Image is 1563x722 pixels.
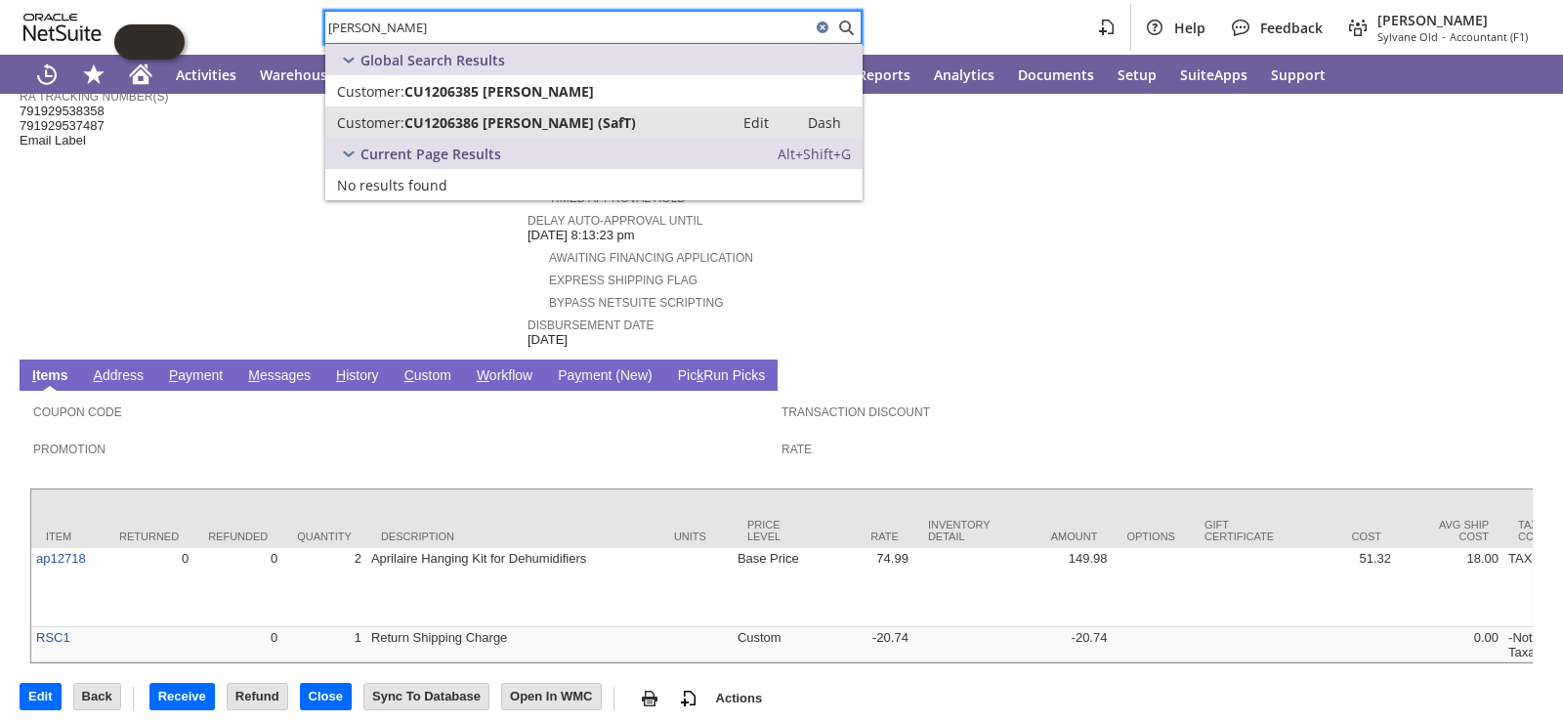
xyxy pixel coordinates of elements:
td: Aprilaire Hanging Kit for Dehumidifiers [366,548,659,627]
span: I [32,367,36,383]
a: Customer:CU1206385 [PERSON_NAME]Edit: Dash: [325,75,863,106]
div: Gift Certificate [1204,519,1274,542]
a: Actions [708,691,771,705]
div: Units [674,531,718,542]
span: P [169,367,178,383]
td: 0 [105,548,193,627]
a: RA Tracking Number(s) [20,90,168,104]
span: Activities [176,65,236,84]
div: Description [381,531,645,542]
td: 0 [193,627,282,662]
span: [DATE] [528,332,568,348]
a: Promotion [33,443,106,456]
a: Rate [781,443,812,456]
div: Cost [1303,531,1381,542]
svg: Home [129,63,152,86]
a: Home [117,55,164,94]
span: Oracle Guided Learning Widget. To move around, please hold and drag [149,24,185,60]
svg: Shortcuts [82,63,106,86]
span: Analytics [934,65,994,84]
span: [DATE] 8:13:23 pm [528,228,635,243]
svg: logo [23,14,102,41]
span: H [336,367,346,383]
span: Support [1271,65,1326,84]
a: Dash: [790,110,859,134]
span: A [94,367,103,383]
span: C [404,367,414,383]
span: Global Search Results [360,51,505,69]
td: 0.00 [1396,627,1503,662]
div: Price Level [747,519,791,542]
td: 51.32 [1288,548,1396,627]
input: Open In WMC [502,684,601,709]
td: Custom [733,627,806,662]
a: Coupon Code [33,405,122,419]
svg: Recent Records [35,63,59,86]
span: k [697,367,703,383]
span: 791929538358 791929537487 Email Label [20,104,105,149]
div: Avg Ship Cost [1411,519,1489,542]
a: Custom [400,367,456,386]
span: Warehouse [260,65,335,84]
div: Quantity [297,531,352,542]
input: Refund [228,684,287,709]
a: Analytics [922,55,1006,94]
span: M [248,367,260,383]
input: Search [325,16,811,39]
td: 149.98 [1004,548,1112,627]
span: - [1442,29,1446,44]
a: Items [27,367,73,386]
span: [PERSON_NAME] [1377,11,1528,29]
a: Transaction Discount [781,405,930,419]
div: Refunded [208,531,268,542]
a: Warehouse [248,55,347,94]
a: Awaiting Financing Application [549,251,753,265]
span: W [477,367,489,383]
a: Workflow [472,367,537,386]
td: 74.99 [806,548,913,627]
div: Amount [1019,531,1097,542]
span: Customer: [337,113,404,132]
input: Sync To Database [364,684,488,709]
a: Documents [1006,55,1106,94]
a: Payment (New) [553,367,656,386]
a: Setup [1106,55,1168,94]
div: Rate [821,531,899,542]
span: Current Page Results [360,145,501,163]
div: Options [1126,531,1175,542]
a: Disbursement Date [528,319,655,332]
a: Bypass NetSuite Scripting [549,296,723,310]
span: No results found [337,176,447,194]
input: Back [74,684,120,709]
a: Unrolled view on [1508,363,1532,387]
td: 2 [282,548,366,627]
div: Shortcuts [70,55,117,94]
a: Delay Auto-Approval Until [528,214,702,228]
span: Feedback [1260,19,1323,37]
a: SuiteApps [1168,55,1259,94]
svg: Search [834,16,858,39]
img: add-record.svg [677,687,700,710]
a: Messages [243,367,316,386]
div: Item [46,531,90,542]
a: Express Shipping Flag [549,274,697,287]
input: Receive [150,684,214,709]
a: Payment [164,367,228,386]
td: Base Price [733,548,806,627]
td: 1 [282,627,366,662]
a: Address [89,367,148,386]
td: -20.74 [806,627,913,662]
td: -20.74 [1004,627,1112,662]
a: Reports [846,55,922,94]
a: PickRun Picks [673,367,770,386]
span: Reports [858,65,910,84]
a: No results found [325,169,863,200]
a: Customer:CU1206386 [PERSON_NAME] (SafT)Edit: Dash: [325,106,863,138]
span: Alt+Shift+G [778,145,851,163]
span: Customer: [337,82,404,101]
td: 18.00 [1396,548,1503,627]
span: Accountant (F1) [1450,29,1528,44]
td: Return Shipping Charge [366,627,659,662]
div: Returned [119,531,179,542]
img: print.svg [638,687,661,710]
